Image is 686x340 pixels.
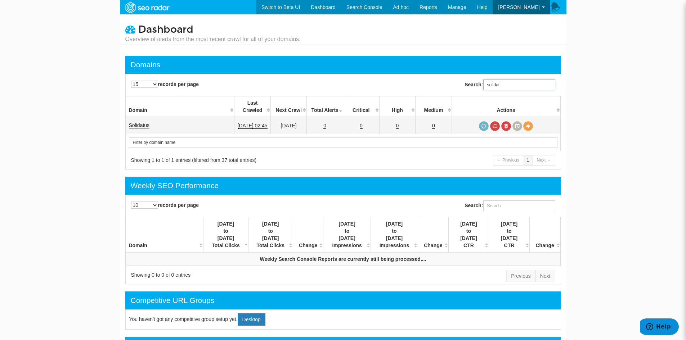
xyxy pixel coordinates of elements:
[122,1,172,14] img: SEORadar
[512,121,522,131] a: Crawl History
[523,121,533,131] a: View Domain Overview
[248,217,293,253] th: 09/06/2025 to 09/12/2025 Total Clicks : activate to sort column ascending
[307,96,343,117] th: Total Alerts: activate to sort column ascending
[452,96,560,117] th: Actions: activate to sort column ascending
[131,180,219,191] div: Weekly SEO Performance
[138,23,193,36] span: Dashboard
[465,200,555,211] label: Search:
[270,117,307,134] td: [DATE]
[125,24,135,34] i: 
[533,155,555,166] a: Next →
[131,201,199,209] label: records per page
[125,309,561,330] div: You haven't got any competitive group setup yet.
[129,137,557,148] input: Search
[483,80,555,90] input: Search:
[501,121,511,131] a: Delete most recent audit
[131,201,158,209] select: records per page
[477,4,488,10] span: Help
[479,121,489,131] a: Request a crawl
[483,200,555,211] input: Search:
[490,121,500,131] a: Cancel in-progress audit
[131,157,334,164] div: Showing 1 to 1 of 1 entries (filtered from 37 total entries)
[465,80,555,90] label: Search:
[432,123,435,129] a: 0
[535,270,555,282] a: Next
[379,96,416,117] th: High: activate to sort column descending
[126,96,234,117] th: Domain: activate to sort column ascending
[396,123,399,129] a: 0
[448,4,466,10] span: Manage
[529,217,560,253] th: Change : activate to sort column ascending
[393,4,409,10] span: Ad hoc
[131,295,215,306] div: Competitive URL Groups
[640,318,679,336] iframe: Opens a widget where you can find more information
[420,4,437,10] span: Reports
[270,96,307,117] th: Next Crawl: activate to sort column descending
[131,59,161,70] div: Domains
[371,217,418,253] th: 09/06/2025 to 09/12/2025 Impressions : activate to sort column ascending
[448,217,489,253] th: 08/30/2025 to 09/05/2025 CTR : activate to sort column ascending
[523,155,533,166] a: 1
[506,270,535,282] a: Previous
[126,217,203,253] th: Domain: activate to sort column ascending
[129,122,150,128] a: Solidatus
[260,256,426,262] strong: Weekly Search Console Reports are currently still being processed....
[323,217,371,253] th: 08/30/2025 to 09/05/2025 Impressions : activate to sort column ascending
[416,96,452,117] th: Medium: activate to sort column descending
[493,155,523,166] a: ← Previous
[498,4,539,10] span: [PERSON_NAME]
[346,4,382,10] span: Search Console
[234,96,271,117] th: Last Crawled: activate to sort column descending
[238,123,268,129] a: [DATE] 02:45
[238,313,265,326] a: Desktop
[131,81,199,88] label: records per page
[125,35,301,43] small: Overview of alerts from the most recent crawl for all of your domains.
[489,217,530,253] th: 09/06/2025 to 09/12/2025 CTR : activate to sort column ascending
[360,123,363,129] a: 0
[131,81,158,88] select: records per page
[418,217,448,253] th: Change : activate to sort column ascending
[343,96,379,117] th: Critical: activate to sort column descending
[293,217,323,253] th: Change : activate to sort column ascending
[323,123,326,129] a: 0
[131,271,334,278] div: Showing 0 to 0 of 0 entries
[203,217,248,253] th: 08/30/2025 to 09/05/2025 Total Clicks : activate to sort column descending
